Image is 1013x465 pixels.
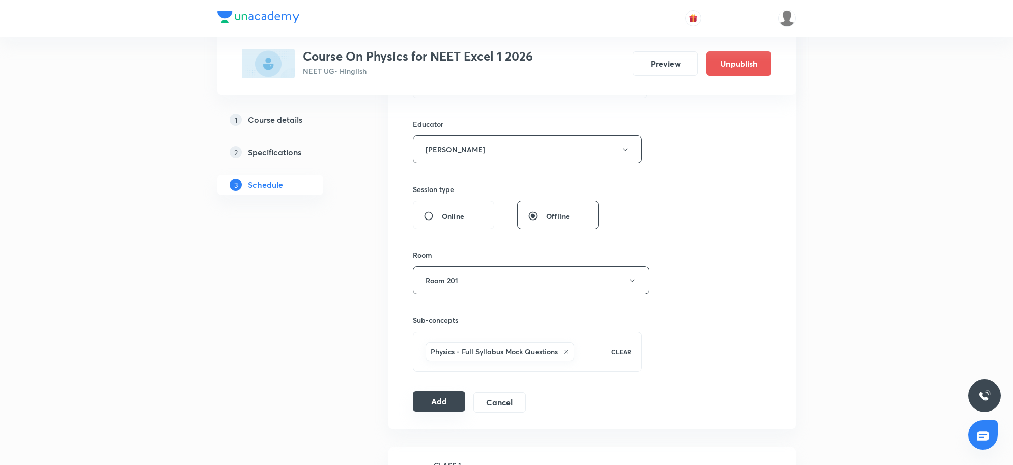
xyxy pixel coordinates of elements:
[685,10,701,26] button: avatar
[230,146,242,158] p: 2
[248,114,302,126] h5: Course details
[546,211,570,222] span: Offline
[413,315,642,325] h6: Sub-concepts
[413,119,642,129] h6: Educator
[413,250,432,260] h6: Room
[473,392,526,413] button: Cancel
[217,11,299,26] a: Company Logo
[431,346,558,357] h6: Physics - Full Syllabus Mock Questions
[978,390,991,402] img: ttu
[230,179,242,191] p: 3
[303,49,533,64] h3: Course On Physics for NEET Excel 1 2026
[442,211,464,222] span: Online
[689,14,698,23] img: avatar
[217,11,299,23] img: Company Logo
[413,135,642,163] button: [PERSON_NAME]
[303,66,533,76] p: NEET UG • Hinglish
[633,51,698,76] button: Preview
[248,146,301,158] h5: Specifications
[217,110,356,130] a: 1Course details
[413,184,454,195] h6: Session type
[230,114,242,126] p: 1
[413,391,465,412] button: Add
[248,179,283,191] h5: Schedule
[611,347,631,357] p: CLEAR
[217,142,356,162] a: 2Specifications
[242,49,295,78] img: B2957A8C-C3B5-4E94-B3A1-00701F2C9AAD_plus.png
[778,10,796,27] img: Devendra Kumar
[706,51,771,76] button: Unpublish
[413,266,649,294] button: Room 201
